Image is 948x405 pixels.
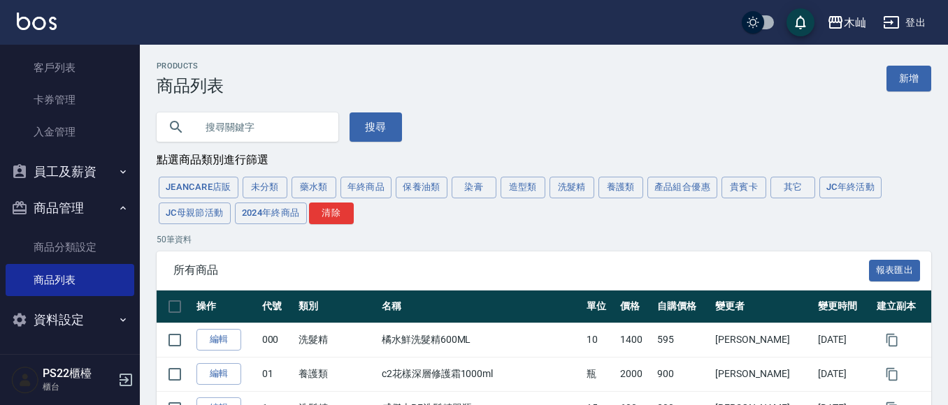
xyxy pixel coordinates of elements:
[712,290,814,323] th: 變更者
[43,381,114,393] p: 櫃台
[6,84,134,116] a: 卡券管理
[235,202,307,224] button: 2024年終商品
[159,202,231,224] button: JC母親節活動
[869,260,921,281] button: 報表匯出
[452,177,496,198] button: 染膏
[292,177,336,198] button: 藥水類
[6,116,134,148] a: 入金管理
[814,290,872,323] th: 變更時間
[6,190,134,226] button: 商品管理
[43,367,114,381] h5: PS22櫃檯
[770,177,815,198] button: 其它
[193,290,259,323] th: 操作
[378,323,583,357] td: 橘水鮮洗髮精600ML
[873,290,931,323] th: 建立副本
[157,233,931,246] p: 50 筆資料
[869,263,921,276] a: 報表匯出
[819,177,882,198] button: JC年終活動
[259,323,296,357] td: 000
[295,290,378,323] th: 類別
[583,357,617,391] td: 瓶
[259,290,296,323] th: 代號
[583,323,617,357] td: 10
[886,66,931,91] a: 新增
[17,13,57,30] img: Logo
[583,290,617,323] th: 單位
[11,366,39,394] img: Person
[259,357,296,391] td: 01
[396,177,447,198] button: 保養油類
[295,357,378,391] td: 養護類
[821,8,872,37] button: 木屾
[501,177,545,198] button: 造型類
[6,264,134,296] a: 商品列表
[712,323,814,357] td: [PERSON_NAME]
[295,323,378,357] td: 洗髮精
[877,10,931,36] button: 登出
[173,263,869,277] span: 所有商品
[617,323,654,357] td: 1400
[712,357,814,391] td: [PERSON_NAME]
[598,177,643,198] button: 養護類
[157,61,224,71] h2: Products
[721,177,766,198] button: 貴賓卡
[196,329,241,351] a: 編輯
[243,177,287,198] button: 未分類
[844,14,866,31] div: 木屾
[647,177,717,198] button: 產品組合優惠
[196,108,327,146] input: 搜尋關鍵字
[617,290,654,323] th: 價格
[157,76,224,96] h3: 商品列表
[350,112,402,142] button: 搜尋
[6,231,134,263] a: 商品分類設定
[159,177,238,198] button: JeanCare店販
[787,8,814,36] button: save
[814,357,872,391] td: [DATE]
[340,177,392,198] button: 年終商品
[550,177,594,198] button: 洗髮精
[157,153,931,168] div: 點選商品類別進行篩選
[309,202,354,224] button: 清除
[814,323,872,357] td: [DATE]
[378,290,583,323] th: 名稱
[6,302,134,338] button: 資料設定
[196,363,241,385] a: 編輯
[654,290,712,323] th: 自購價格
[6,154,134,190] button: 員工及薪資
[6,52,134,84] a: 客戶列表
[378,357,583,391] td: c2花樣深層修護霜1000ml
[654,323,712,357] td: 595
[654,357,712,391] td: 900
[617,357,654,391] td: 2000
